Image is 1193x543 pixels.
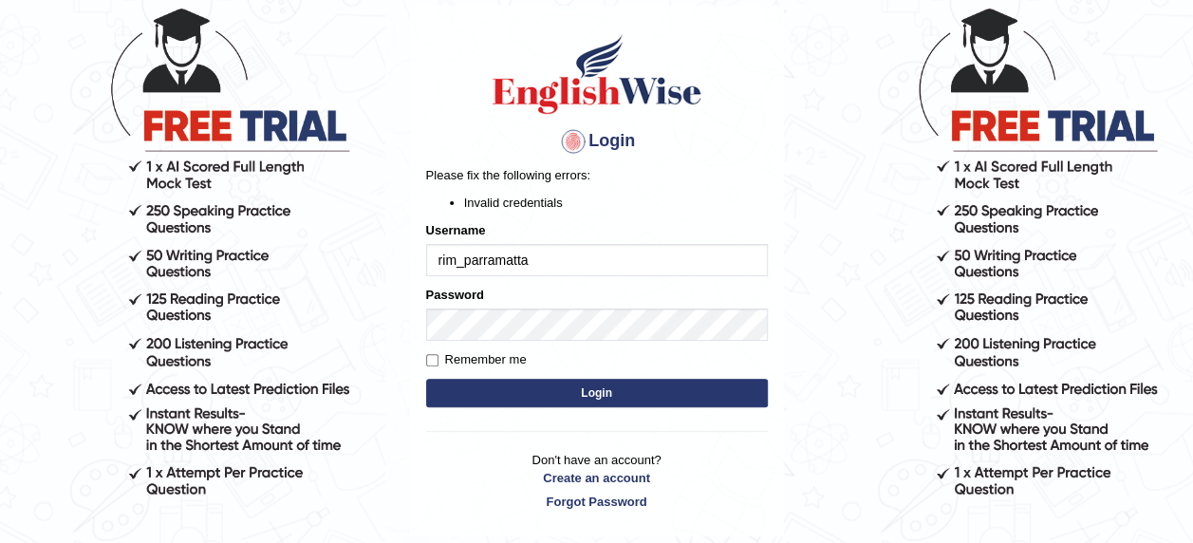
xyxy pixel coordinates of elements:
[426,469,768,487] a: Create an account
[426,286,484,304] label: Password
[426,221,486,239] label: Username
[464,194,768,212] li: Invalid credentials
[489,31,705,117] img: Logo of English Wise sign in for intelligent practice with AI
[426,451,768,510] p: Don't have an account?
[426,493,768,511] a: Forgot Password
[426,126,768,157] h4: Login
[426,166,768,184] p: Please fix the following errors:
[426,354,438,366] input: Remember me
[426,379,768,407] button: Login
[426,350,527,369] label: Remember me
